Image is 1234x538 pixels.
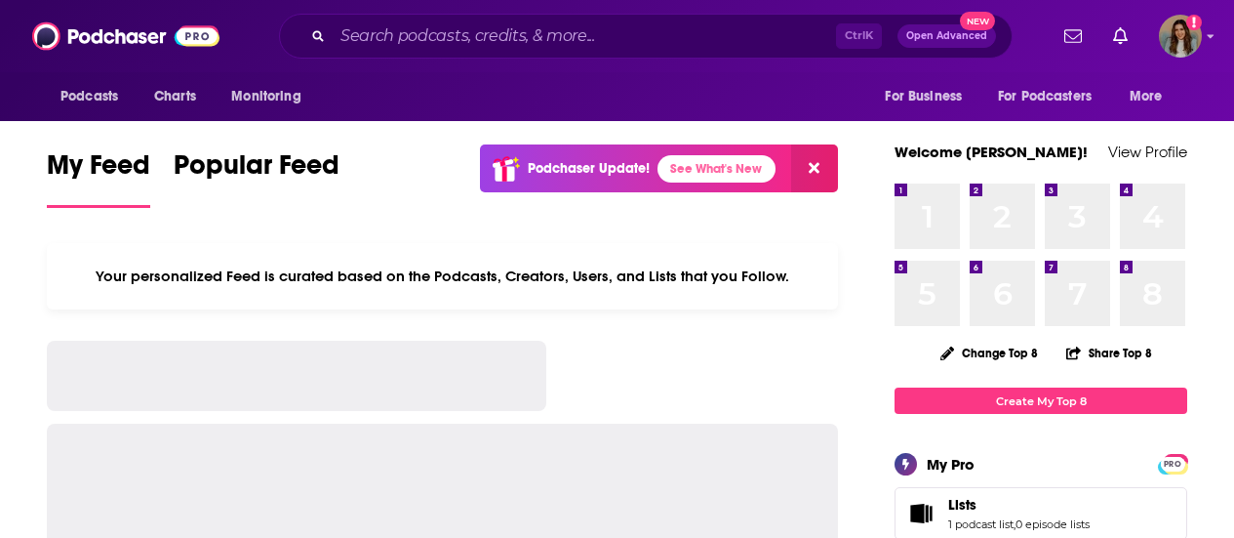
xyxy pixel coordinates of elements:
[1159,15,1202,58] button: Show profile menu
[948,517,1014,531] a: 1 podcast list
[948,496,976,514] span: Lists
[174,148,339,193] span: Popular Feed
[895,143,1088,161] a: Welcome [PERSON_NAME]!
[1105,20,1135,53] a: Show notifications dropdown
[948,496,1090,514] a: Lists
[1159,15,1202,58] span: Logged in as daniellegrant
[897,24,996,48] button: Open AdvancedNew
[871,78,986,115] button: open menu
[1186,15,1202,30] svg: Email not verified
[906,31,987,41] span: Open Advanced
[1108,143,1187,161] a: View Profile
[895,388,1187,414] a: Create My Top 8
[657,155,776,183] a: See What's New
[47,78,143,115] button: open menu
[231,83,300,110] span: Monitoring
[1065,334,1153,372] button: Share Top 8
[60,83,118,110] span: Podcasts
[998,83,1092,110] span: For Podcasters
[279,14,1013,59] div: Search podcasts, credits, & more...
[1161,457,1184,472] span: PRO
[901,500,940,527] a: Lists
[174,148,339,208] a: Popular Feed
[885,83,962,110] span: For Business
[1014,517,1015,531] span: ,
[927,455,975,474] div: My Pro
[333,21,836,52] input: Search podcasts, credits, & more...
[154,83,196,110] span: Charts
[836,23,882,49] span: Ctrl K
[929,341,1050,365] button: Change Top 8
[1159,15,1202,58] img: User Profile
[960,12,995,30] span: New
[528,160,650,177] p: Podchaser Update!
[218,78,326,115] button: open menu
[47,148,150,193] span: My Feed
[47,243,838,310] div: Your personalized Feed is curated based on the Podcasts, Creators, Users, and Lists that you Follow.
[1116,78,1187,115] button: open menu
[1056,20,1090,53] a: Show notifications dropdown
[32,18,219,55] img: Podchaser - Follow, Share and Rate Podcasts
[1161,456,1184,471] a: PRO
[1015,517,1090,531] a: 0 episode lists
[141,78,208,115] a: Charts
[1130,83,1163,110] span: More
[47,148,150,208] a: My Feed
[985,78,1120,115] button: open menu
